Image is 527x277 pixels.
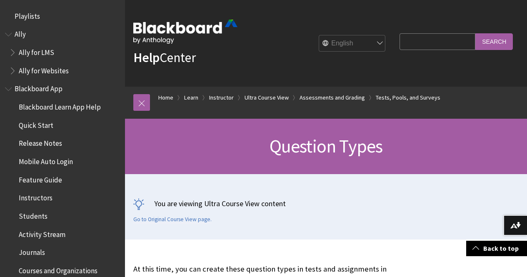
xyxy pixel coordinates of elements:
[5,9,120,23] nav: Book outline for Playlists
[319,35,386,52] select: Site Language Selector
[19,191,52,202] span: Instructors
[19,264,97,275] span: Courses and Organizations
[15,82,62,93] span: Blackboard App
[184,92,198,103] a: Learn
[245,92,289,103] a: Ultra Course View
[19,137,62,148] span: Release Notes
[19,100,101,111] span: Blackboard Learn App Help
[300,92,365,103] a: Assessments and Grading
[376,92,440,103] a: Tests, Pools, and Surveys
[133,216,212,223] a: Go to Original Course View page.
[270,135,383,157] span: Question Types
[19,155,73,166] span: Mobile Auto Login
[19,209,47,220] span: Students
[158,92,173,103] a: Home
[19,45,54,57] span: Ally for LMS
[15,27,26,39] span: Ally
[133,20,237,44] img: Blackboard by Anthology
[19,246,45,257] span: Journals
[19,118,53,130] span: Quick Start
[133,198,519,209] p: You are viewing Ultra Course View content
[15,9,40,20] span: Playlists
[466,241,527,256] a: Back to top
[133,49,196,66] a: HelpCenter
[209,92,234,103] a: Instructor
[19,64,69,75] span: Ally for Websites
[133,49,160,66] strong: Help
[5,27,120,78] nav: Book outline for Anthology Ally Help
[19,227,65,239] span: Activity Stream
[19,173,62,184] span: Feature Guide
[475,33,513,50] input: Search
